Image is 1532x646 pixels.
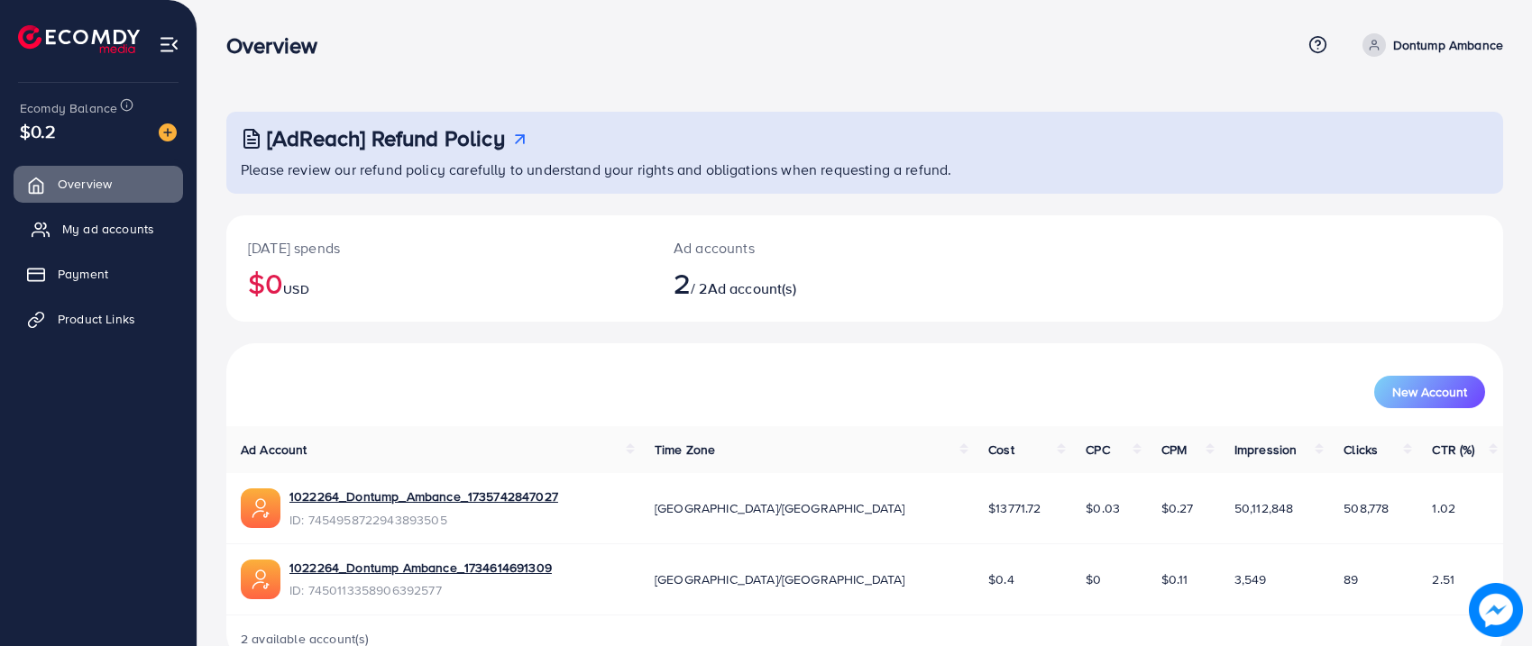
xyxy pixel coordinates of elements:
span: 508,778 [1344,499,1389,517]
span: [GEOGRAPHIC_DATA]/[GEOGRAPHIC_DATA] [655,570,905,588]
p: Dontump Ambance [1393,34,1503,56]
span: $0.03 [1086,499,1120,517]
span: Payment [58,265,108,283]
span: CPM [1161,441,1187,459]
span: 2.51 [1432,570,1454,588]
span: ID: 7454958722943893505 [289,511,558,529]
span: Product Links [58,310,135,328]
span: Ad account(s) [708,278,796,298]
span: 89 [1344,570,1358,588]
button: New Account [1374,376,1485,408]
a: Product Links [14,301,183,337]
span: $0.27 [1161,499,1194,517]
span: 2 [674,262,691,304]
span: [GEOGRAPHIC_DATA]/[GEOGRAPHIC_DATA] [655,499,905,517]
h2: $0 [248,266,630,300]
span: 3,549 [1234,570,1267,588]
span: 1.02 [1432,499,1455,517]
span: My ad accounts [62,220,154,238]
a: Dontump Ambance [1355,33,1503,57]
p: [DATE] spends [248,237,630,259]
span: $0.2 [20,118,57,144]
span: Impression [1234,441,1298,459]
img: ic-ads-acc.e4c84228.svg [241,560,280,599]
span: New Account [1392,386,1467,398]
span: USD [283,280,308,298]
p: Please review our refund policy carefully to understand your rights and obligations when requesti... [241,159,1492,180]
img: logo [18,25,140,53]
span: Time Zone [655,441,715,459]
a: Overview [14,166,183,202]
span: Overview [58,175,112,193]
p: Ad accounts [674,237,949,259]
span: CPC [1086,441,1109,459]
span: Clicks [1344,441,1378,459]
h2: / 2 [674,266,949,300]
h3: [AdReach] Refund Policy [267,125,505,151]
a: 1022264_Dontump Ambance_1734614691309 [289,559,552,577]
span: Cost [988,441,1014,459]
span: $0 [1086,570,1101,588]
a: My ad accounts [14,211,183,247]
img: image [159,123,177,141]
span: CTR (%) [1432,441,1474,459]
img: ic-ads-acc.e4c84228.svg [241,488,280,528]
span: $0.4 [988,570,1014,588]
span: $13771.72 [988,499,1041,517]
img: image [1469,583,1523,637]
span: Ad Account [241,441,307,459]
a: Payment [14,256,183,292]
span: Ecomdy Balance [20,99,117,117]
span: $0.11 [1161,570,1188,588]
img: menu [159,34,179,55]
a: 1022264_Dontump_Ambance_1735742847027 [289,487,558,505]
span: 50,112,848 [1234,499,1294,517]
h3: Overview [226,32,332,59]
span: ID: 7450113358906392577 [289,581,552,599]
